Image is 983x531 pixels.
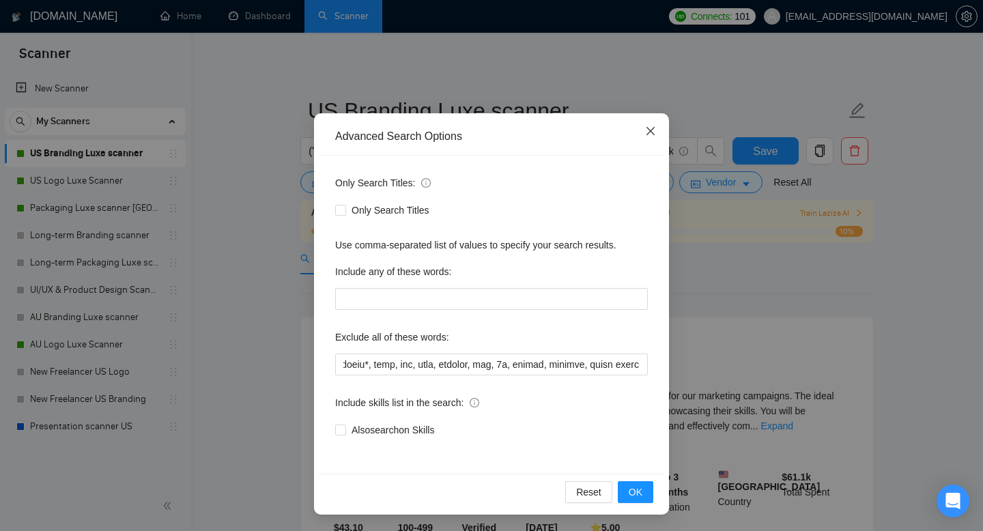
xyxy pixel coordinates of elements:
[335,261,451,283] label: Include any of these words:
[470,398,479,407] span: info-circle
[645,126,656,137] span: close
[618,481,653,503] button: OK
[335,175,431,190] span: Only Search Titles:
[629,485,642,500] span: OK
[346,422,440,437] span: Also search on Skills
[565,481,612,503] button: Reset
[576,485,601,500] span: Reset
[346,203,435,218] span: Only Search Titles
[335,326,449,348] label: Exclude all of these words:
[632,113,669,150] button: Close
[421,178,431,188] span: info-circle
[335,238,648,253] div: Use comma-separated list of values to specify your search results.
[335,395,479,410] span: Include skills list in the search:
[335,129,648,144] div: Advanced Search Options
[937,485,969,517] div: Open Intercom Messenger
